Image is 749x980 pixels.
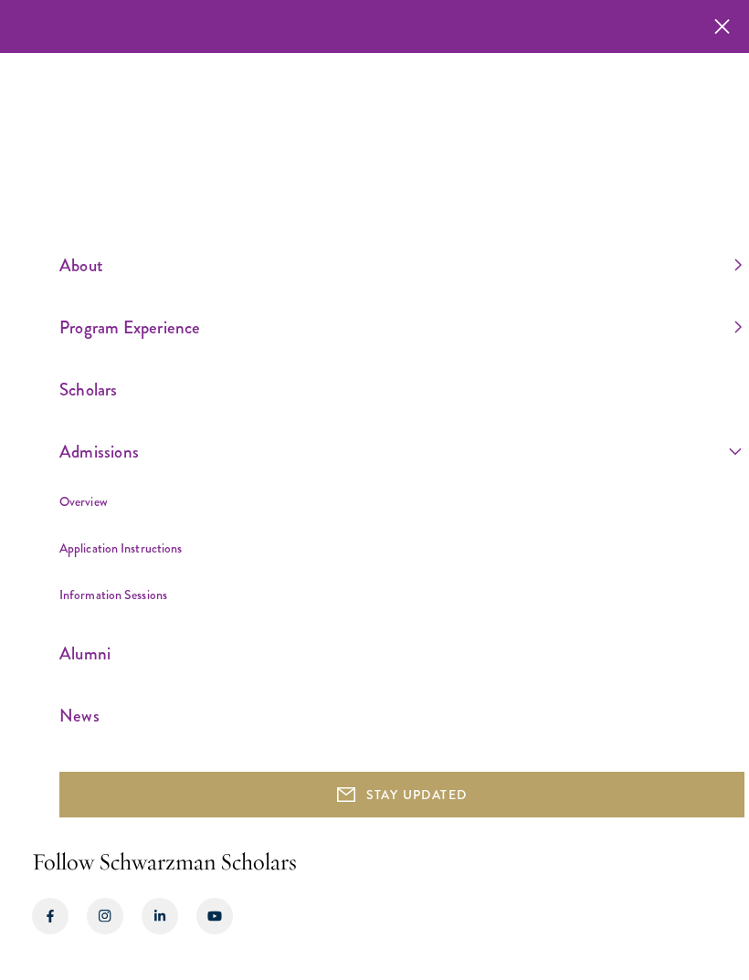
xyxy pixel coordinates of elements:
a: Overview [59,492,108,511]
a: News [59,701,742,731]
button: STAY UPDATED [59,772,744,817]
a: Alumni [59,638,742,669]
a: Program Experience [59,312,742,342]
a: Application Instructions [59,539,182,557]
a: Scholars [59,374,742,405]
a: About [59,250,742,280]
a: Admissions [59,437,742,467]
a: Information Sessions [59,585,167,604]
h2: Follow Schwarzman Scholars [32,845,717,880]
